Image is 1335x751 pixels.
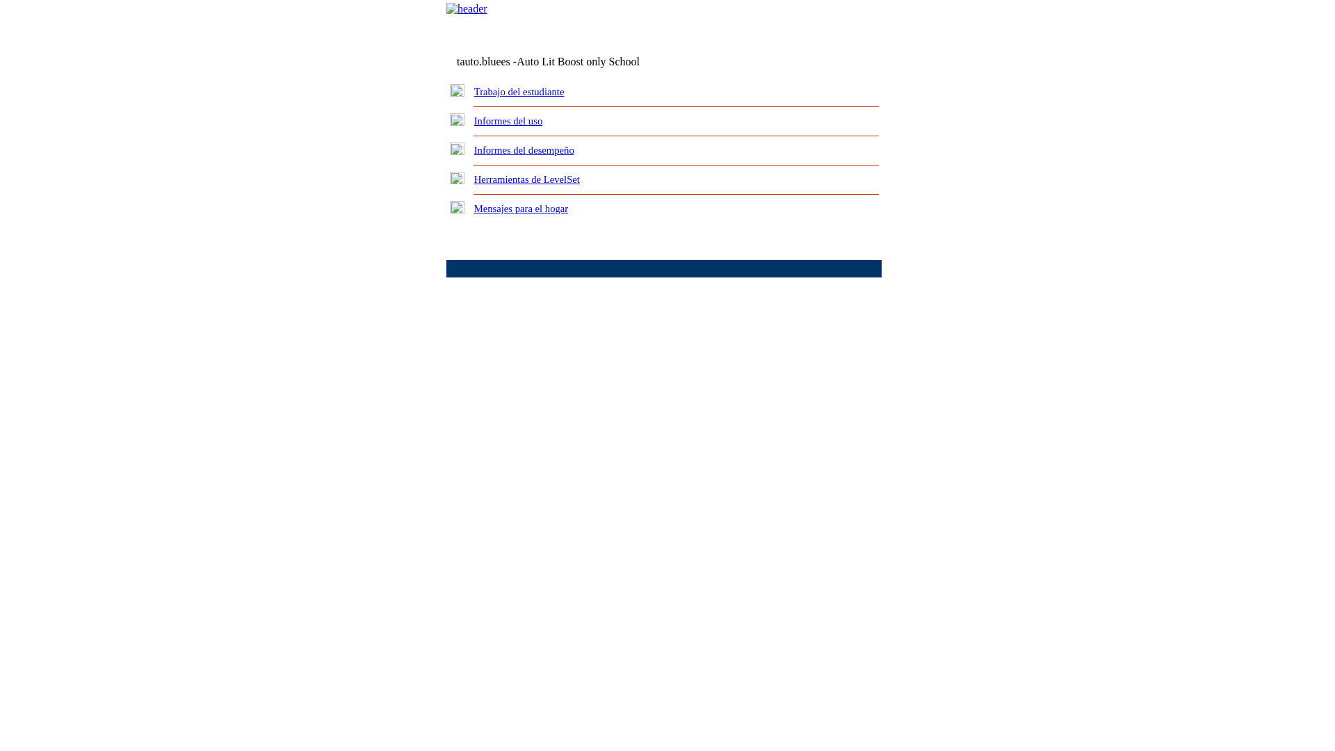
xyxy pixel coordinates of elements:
nobr: Auto Lit Boost only School [517,56,640,67]
img: plus.gif [450,143,464,155]
a: Herramientas de LevelSet [474,174,580,185]
a: Informes del desempeño [474,145,574,156]
td: tauto.bluees - [457,56,713,68]
a: Informes del uso [474,115,543,127]
a: Trabajo del estudiante [474,86,565,97]
img: plus.gif [450,201,464,213]
img: plus.gif [450,172,464,184]
img: plus.gif [450,113,464,126]
a: Mensajes para el hogar [474,203,569,214]
img: header [446,3,487,15]
img: plus.gif [450,84,464,97]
